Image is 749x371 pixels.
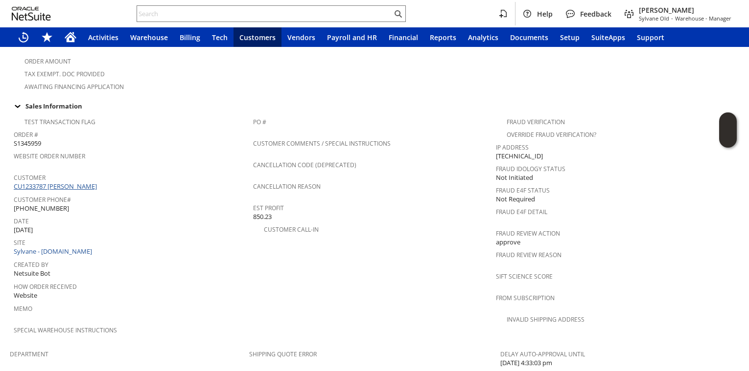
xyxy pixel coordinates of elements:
[507,131,596,139] a: Override Fraud Verification?
[462,27,504,47] a: Analytics
[554,27,585,47] a: Setup
[468,33,498,42] span: Analytics
[24,83,124,91] a: Awaiting Financing Application
[496,238,520,247] span: approve
[10,350,48,358] a: Department
[12,27,35,47] a: Recent Records
[496,165,565,173] a: Fraud Idology Status
[14,225,33,235] span: [DATE]
[24,57,71,65] a: Order Amount
[124,27,174,47] a: Warehouse
[383,27,424,47] a: Financial
[41,31,53,43] svg: Shortcuts
[249,350,317,358] a: Shipping Quote Error
[212,33,228,42] span: Tech
[637,33,664,42] span: Support
[14,182,99,191] a: CU1233787 [PERSON_NAME]
[504,27,554,47] a: Documents
[14,291,37,300] span: Website
[585,27,631,47] a: SuiteApps
[14,217,29,225] a: Date
[253,139,391,148] a: Customer Comments / Special Instructions
[174,27,206,47] a: Billing
[35,27,59,47] div: Shortcuts
[639,5,731,15] span: [PERSON_NAME]
[496,208,547,216] a: Fraud E4F Detail
[14,326,117,334] a: Special Warehouse Instructions
[65,31,76,43] svg: Home
[430,33,456,42] span: Reports
[137,8,392,20] input: Search
[591,33,625,42] span: SuiteApps
[327,33,377,42] span: Payroll and HR
[253,118,266,126] a: PO #
[496,143,529,152] a: IP Address
[239,33,276,42] span: Customers
[424,27,462,47] a: Reports
[14,174,46,182] a: Customer
[10,100,735,112] div: Sales Information
[14,239,25,247] a: Site
[59,27,82,47] a: Home
[496,173,533,182] span: Not Initiated
[496,186,550,195] a: Fraud E4F Status
[496,152,543,161] span: [TECHNICAL_ID]
[287,33,315,42] span: Vendors
[88,33,118,42] span: Activities
[130,33,168,42] span: Warehouse
[675,15,731,22] span: Warehouse - Manager
[560,33,580,42] span: Setup
[14,305,32,313] a: Memo
[281,27,321,47] a: Vendors
[496,229,560,238] a: Fraud Review Action
[496,272,553,281] a: Sift Science Score
[500,350,585,358] a: Delay Auto-Approval Until
[14,139,41,148] span: S1345959
[14,204,69,213] span: [PHONE_NUMBER]
[206,27,234,47] a: Tech
[496,251,562,259] a: Fraud Review Reason
[580,9,611,19] span: Feedback
[639,15,669,22] span: Sylvane Old
[510,33,548,42] span: Documents
[389,33,418,42] span: Financial
[719,112,737,148] iframe: Click here to launch Oracle Guided Learning Help Panel
[12,7,51,21] svg: logo
[537,9,553,19] span: Help
[14,261,48,269] a: Created By
[10,100,739,112] td: Sales Information
[82,27,124,47] a: Activities
[496,195,535,204] span: Not Required
[253,212,272,221] span: 850.23
[180,33,200,42] span: Billing
[14,269,50,278] span: Netsuite Bot
[631,27,670,47] a: Support
[24,70,105,78] a: Tax Exempt. Doc Provided
[253,161,356,169] a: Cancellation Code (deprecated)
[671,15,673,22] span: -
[14,131,38,139] a: Order #
[18,31,29,43] svg: Recent Records
[14,196,71,204] a: Customer Phone#
[500,358,552,368] span: [DATE] 4:33:03 pm
[496,294,555,302] a: From Subscription
[719,131,737,148] span: Oracle Guided Learning Widget. To move around, please hold and drag
[253,182,321,191] a: Cancellation Reason
[14,247,94,256] a: Sylvane - [DOMAIN_NAME]
[392,8,404,20] svg: Search
[507,118,565,126] a: Fraud Verification
[24,118,95,126] a: Test Transaction Flag
[321,27,383,47] a: Payroll and HR
[234,27,281,47] a: Customers
[507,315,585,324] a: Invalid Shipping Address
[253,204,284,212] a: Est Profit
[264,225,319,234] a: Customer Call-in
[14,283,77,291] a: How Order Received
[14,152,85,160] a: Website Order Number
